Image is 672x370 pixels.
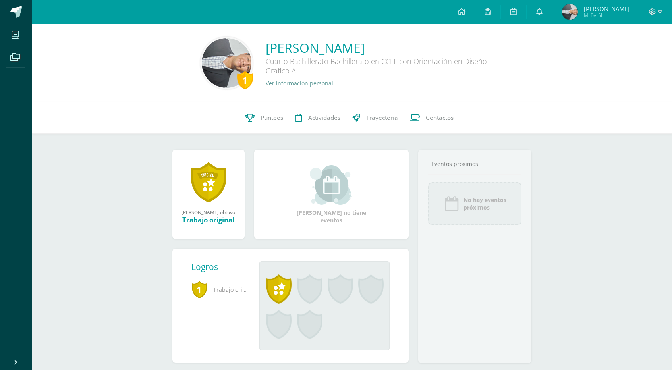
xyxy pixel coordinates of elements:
[266,39,504,56] a: [PERSON_NAME]
[292,165,371,224] div: [PERSON_NAME] no tiene eventos
[266,79,338,87] a: Ver información personal...
[239,102,289,134] a: Punteos
[266,56,504,79] div: Cuarto Bachillerato Bachillerato en CCLL con Orientación en Diseño Gráfico A
[191,280,207,299] span: 1
[428,160,522,168] div: Eventos próximos
[289,102,346,134] a: Actividades
[180,209,237,215] div: [PERSON_NAME] obtuvo
[463,196,506,211] span: No hay eventos próximos
[310,165,353,205] img: event_small.png
[191,279,247,301] span: Trabajo original
[202,38,251,88] img: ef4e3b26a69af7fc73e91bfd462d4ae9.png
[237,71,253,89] div: 1
[584,12,630,19] span: Mi Perfil
[346,102,404,134] a: Trayectoria
[366,114,398,122] span: Trayectoria
[584,5,630,13] span: [PERSON_NAME]
[191,261,253,272] div: Logros
[308,114,340,122] span: Actividades
[404,102,460,134] a: Contactos
[261,114,283,122] span: Punteos
[444,196,460,212] img: event_icon.png
[180,215,237,224] div: Trabajo original
[562,4,578,20] img: 35192d7430e2f8764a67b52301501797.png
[426,114,454,122] span: Contactos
